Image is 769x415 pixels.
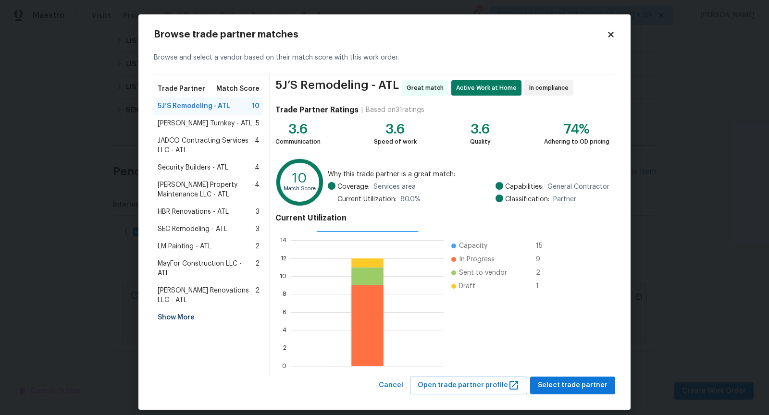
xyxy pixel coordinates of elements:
[255,259,260,278] span: 2
[158,84,205,94] span: Trade Partner
[366,105,424,115] div: Based on 31 ratings
[459,241,487,251] span: Capacity
[374,137,417,146] div: Speed of work
[536,255,551,264] span: 9
[553,195,576,204] span: Partner
[255,180,260,199] span: 4
[256,119,260,128] span: 5
[283,309,286,315] text: 6
[275,105,359,115] h4: Trade Partner Ratings
[456,83,521,93] span: Active Work at Home
[280,273,286,279] text: 10
[158,101,230,111] span: 5J’S Remodeling - ATL
[280,237,286,243] text: 14
[283,291,286,297] text: 8
[284,186,316,191] text: Match Score
[547,182,609,192] span: General Contractor
[536,241,551,251] span: 15
[255,136,260,155] span: 4
[281,256,286,261] text: 12
[544,137,609,146] div: Adhering to OD pricing
[374,124,417,134] div: 3.6
[529,83,572,93] span: In compliance
[337,182,370,192] span: Coverage:
[459,268,507,278] span: Sent to vendor
[158,163,228,172] span: Security Builders - ATL
[536,268,551,278] span: 2
[544,124,609,134] div: 74%
[373,182,416,192] span: Services area
[459,255,495,264] span: In Progress
[530,377,615,394] button: Select trade partner
[158,224,227,234] span: SEC Remodeling - ATL
[275,124,321,134] div: 3.6
[282,363,286,369] text: 0
[158,119,252,128] span: [PERSON_NAME] Turnkey - ATL
[359,105,366,115] div: |
[256,224,260,234] span: 3
[158,259,255,278] span: MayFor Construction LLC - ATL
[283,345,286,351] text: 2
[158,207,229,217] span: HBR Renovations - ATL
[410,377,527,394] button: Open trade partner profile
[255,163,260,172] span: 4
[275,80,399,96] span: 5J’S Remodeling - ATL
[470,137,491,146] div: Quality
[538,379,608,391] span: Select trade partner
[375,377,407,394] button: Cancel
[216,84,260,94] span: Match Score
[328,170,609,179] span: Why this trade partner is a great match:
[337,195,397,204] span: Current Utilization:
[505,182,544,192] span: Capabilities:
[255,242,260,251] span: 2
[275,137,321,146] div: Communication
[459,281,475,291] span: Draft
[255,286,260,305] span: 2
[158,136,255,155] span: JADCO Contracting Services LLC - ATL
[283,327,286,333] text: 4
[505,195,549,204] span: Classification:
[536,281,551,291] span: 1
[154,309,263,326] div: Show More
[252,101,260,111] span: 10
[470,124,491,134] div: 3.6
[256,207,260,217] span: 3
[379,379,403,391] span: Cancel
[158,286,255,305] span: [PERSON_NAME] Renovations LLC - ATL
[154,30,607,39] h2: Browse trade partner matches
[158,180,255,199] span: [PERSON_NAME] Property Maintenance LLC - ATL
[154,41,615,74] div: Browse and select a vendor based on their match score with this work order.
[275,213,609,223] h4: Current Utilization
[292,171,307,185] text: 10
[418,379,520,391] span: Open trade partner profile
[400,195,421,204] span: 80.0 %
[158,242,211,251] span: LM Painting - ATL
[407,83,447,93] span: Great match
